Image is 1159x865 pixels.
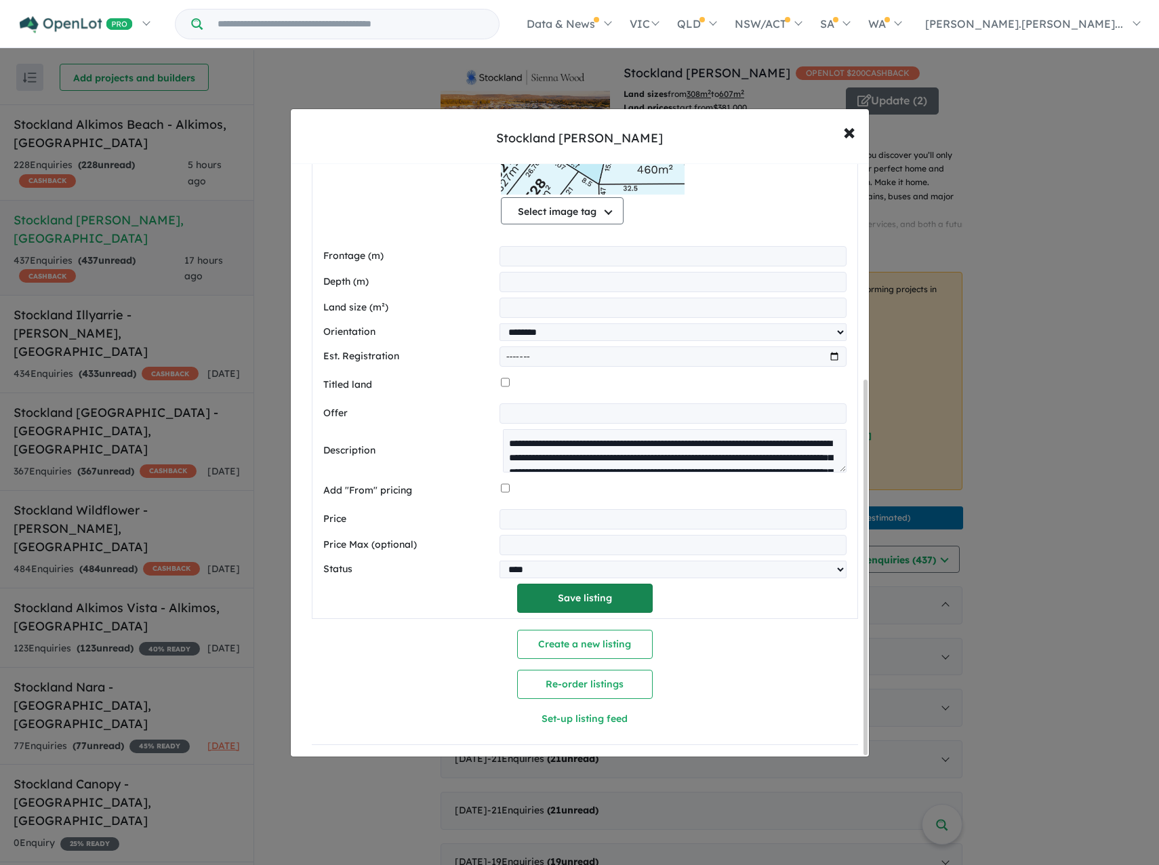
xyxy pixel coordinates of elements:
[205,9,496,39] input: Try estate name, suburb, builder or developer
[323,248,495,264] label: Frontage (m)
[323,377,496,393] label: Titled land
[323,324,495,340] label: Orientation
[323,274,495,290] label: Depth (m)
[323,483,496,499] label: Add "From" pricing
[517,584,653,613] button: Save listing
[323,300,495,316] label: Land size (m²)
[20,16,133,33] img: Openlot PRO Logo White
[323,561,495,578] label: Status
[843,117,855,146] span: ×
[517,670,653,699] button: Re-order listings
[323,537,495,553] label: Price Max (optional)
[323,405,495,422] label: Offer
[323,511,495,527] label: Price
[323,348,495,365] label: Est. Registration
[323,443,497,459] label: Description
[496,129,663,147] div: Stockland [PERSON_NAME]
[517,630,653,659] button: Create a new listing
[501,197,624,224] button: Select image tag
[448,704,721,733] button: Set-up listing feed
[925,17,1123,31] span: [PERSON_NAME].[PERSON_NAME]...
